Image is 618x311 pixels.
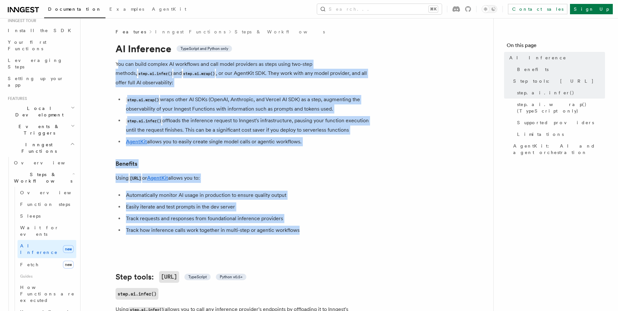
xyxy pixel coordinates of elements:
a: Setting up your app [5,73,76,91]
li: Track requests and responses from foundational inference providers [124,214,375,223]
span: Inngest Functions [5,141,70,154]
span: new [63,245,74,253]
span: Benefits [517,66,549,73]
p: Using or allows you to: [116,173,375,183]
li: wraps other AI SDKs (OpenAI, Anthropic, and Vercel AI SDK) as a step, augmenting the observabilit... [124,95,375,114]
a: AgentKit [147,175,168,181]
a: Sign Up [570,4,613,14]
a: Benefits [514,64,605,75]
a: step.ai.infer() [514,87,605,99]
a: Your first Functions [5,36,76,54]
span: step.ai.wrap() (TypeScript only) [517,101,605,114]
a: Wait for events [18,222,76,240]
span: Features [116,29,146,35]
code: [URL] [129,176,142,181]
span: Leveraging Steps [8,58,63,69]
a: Step tools: [URL] [511,75,605,87]
button: Local Development [5,102,76,121]
button: Steps & Workflows [11,169,76,187]
a: Inngest Functions [155,29,226,35]
a: step.ai.wrap() (TypeScript only) [514,99,605,117]
span: Inngest tour [5,18,36,23]
span: Steps & Workflows [11,171,72,184]
span: Local Development [5,105,71,118]
a: Examples [105,2,148,18]
span: Setting up your app [8,76,64,88]
a: Limitations [514,128,605,140]
li: Automatically monitor AI usage in production to ensure quality output [124,191,375,200]
a: step.ai.infer() [116,288,158,300]
span: Step tools: [URL] [513,78,594,84]
span: Supported providers [517,119,594,126]
span: AI Inference [20,243,58,255]
span: TypeScript [188,274,207,280]
a: AgentKit [148,2,190,18]
button: Events & Triggers [5,121,76,139]
a: Sleeps [18,210,76,222]
button: Inngest Functions [5,139,76,157]
span: Events & Triggers [5,123,71,136]
span: Fetch [20,262,39,267]
a: Supported providers [514,117,605,128]
button: Toggle dark mode [482,5,497,13]
kbd: ⌘K [429,6,438,12]
a: Overview [18,187,76,198]
p: You can build complex AI workflows and call model providers as steps using two-step methods, and ... [116,60,375,87]
span: Your first Functions [8,40,46,51]
code: [URL] [159,271,179,283]
code: step.ai.infer() [126,118,162,124]
span: AI Inference [509,54,566,61]
span: Limitations [517,131,564,138]
code: step.ai.wrap() [126,97,160,103]
button: Search...⌘K [317,4,442,14]
span: Python v0.5+ [220,274,242,280]
span: Examples [109,6,144,12]
a: How Functions are executed [18,281,76,306]
a: AgentKit: AI and agent orchestration [511,140,605,158]
span: AgentKit [152,6,186,12]
a: AgentKit [126,138,147,145]
span: Function steps [20,202,70,207]
h1: AI Inference [116,43,375,54]
li: allows you to easily create single model calls or agentic workflows. [124,137,375,146]
a: Contact sales [508,4,567,14]
span: Sleeps [20,213,41,219]
span: Overview [20,190,87,195]
span: new [63,261,74,269]
span: How Functions are executed [20,285,75,303]
span: Guides [18,271,76,281]
a: AI Inferencenew [18,240,76,258]
span: Overview [14,160,81,165]
h4: On this page [507,42,605,52]
li: offloads the inference request to Inngest's infrastructure, pausing your function execution until... [124,116,375,135]
a: Documentation [44,2,105,18]
span: Documentation [48,6,102,12]
code: step.ai.infer() [137,71,173,77]
a: AI Inference [507,52,605,64]
a: Leveraging Steps [5,54,76,73]
li: Track how inference calls work together in multi-step or agentic workflows [124,226,375,235]
a: Function steps [18,198,76,210]
span: AgentKit: AI and agent orchestration [513,143,605,156]
li: Easily iterate and test prompts in the dev server [124,202,375,211]
a: Install the SDK [5,25,76,36]
a: Overview [11,157,76,169]
a: Steps & Workflows [235,29,325,35]
a: Fetchnew [18,258,76,271]
span: Wait for events [20,225,59,237]
a: Benefits [116,159,137,168]
span: step.ai.infer() [517,90,575,96]
span: Install the SDK [8,28,75,33]
code: step.ai.wrap() [182,71,216,77]
span: Features [5,96,27,101]
span: TypeScript and Python only [180,46,228,51]
a: Step tools:[URL] TypeScript Python v0.5+ [116,271,246,283]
